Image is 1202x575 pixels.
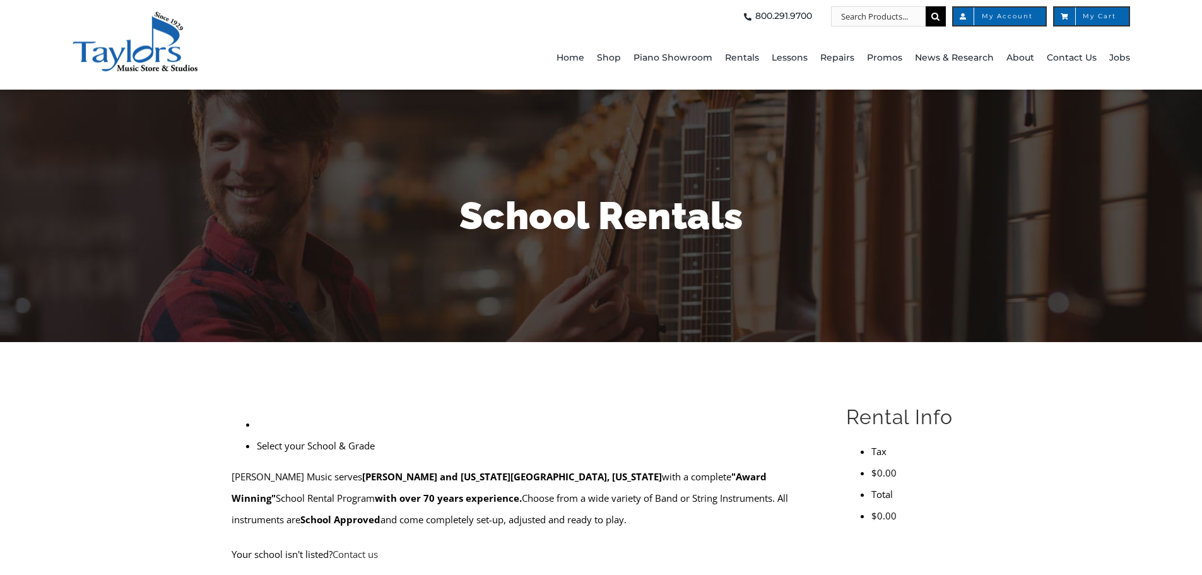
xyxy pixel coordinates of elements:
a: Contact us [333,548,378,560]
span: My Account [966,13,1033,20]
a: Lessons [772,27,808,90]
span: Rentals [725,48,759,68]
a: Piano Showroom [633,27,712,90]
input: Search Products... [831,6,926,27]
h1: School Rentals [232,189,970,242]
li: Select your School & Grade [257,435,816,456]
p: Your school isn't listed? [232,543,816,565]
a: My Cart [1053,6,1130,27]
span: Home [557,48,584,68]
a: Contact Us [1047,27,1097,90]
nav: Top Right [347,6,1130,27]
a: Promos [867,27,902,90]
span: Piano Showroom [633,48,712,68]
strong: with over 70 years experience. [375,492,522,504]
span: About [1006,48,1034,68]
span: My Cart [1067,13,1116,20]
span: Repairs [820,48,854,68]
a: Rentals [725,27,759,90]
li: Total [871,483,970,505]
a: Jobs [1109,27,1130,90]
li: Tax [871,441,970,462]
span: Lessons [772,48,808,68]
span: Promos [867,48,902,68]
span: 800.291.9700 [755,6,812,27]
a: 800.291.9700 [740,6,812,27]
span: Contact Us [1047,48,1097,68]
strong: [PERSON_NAME] and [US_STATE][GEOGRAPHIC_DATA], [US_STATE] [362,470,662,483]
li: $0.00 [871,462,970,483]
li: $0.00 [871,505,970,526]
strong: School Approved [300,513,380,526]
span: Jobs [1109,48,1130,68]
span: Shop [597,48,621,68]
p: [PERSON_NAME] Music serves with a complete School Rental Program Choose from a wide variety of Ba... [232,466,816,530]
a: My Account [952,6,1047,27]
a: Home [557,27,584,90]
a: News & Research [915,27,994,90]
input: Search [926,6,946,27]
a: Repairs [820,27,854,90]
h2: Rental Info [846,404,970,430]
a: Shop [597,27,621,90]
a: About [1006,27,1034,90]
a: taylors-music-store-west-chester [72,9,198,22]
nav: Main Menu [347,27,1130,90]
span: News & Research [915,48,994,68]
